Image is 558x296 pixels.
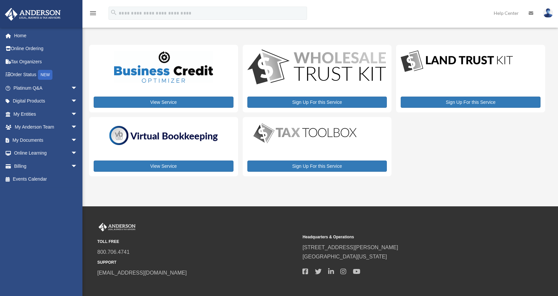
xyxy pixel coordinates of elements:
[401,49,513,74] img: LandTrust_lgo-1.jpg
[302,234,503,241] small: Headquarters & Operations
[94,97,233,108] a: View Service
[5,173,87,186] a: Events Calendar
[5,107,87,121] a: My Entitiesarrow_drop_down
[97,249,130,255] a: 800.706.4741
[247,122,363,145] img: taxtoolbox_new-1.webp
[89,9,97,17] i: menu
[5,55,87,68] a: Tax Organizers
[97,238,298,245] small: TOLL FREE
[247,161,387,172] a: Sign Up For this Service
[71,81,84,95] span: arrow_drop_down
[5,133,87,147] a: My Documentsarrow_drop_down
[71,95,84,108] span: arrow_drop_down
[38,70,52,80] div: NEW
[89,12,97,17] a: menu
[97,223,137,231] img: Anderson Advisors Platinum Portal
[302,254,387,259] a: [GEOGRAPHIC_DATA][US_STATE]
[71,121,84,134] span: arrow_drop_down
[5,81,87,95] a: Platinum Q&Aarrow_drop_down
[71,107,84,121] span: arrow_drop_down
[5,121,87,134] a: My Anderson Teamarrow_drop_down
[110,9,117,16] i: search
[71,160,84,173] span: arrow_drop_down
[5,95,84,108] a: Digital Productsarrow_drop_down
[543,8,553,18] img: User Pic
[3,8,63,21] img: Anderson Advisors Platinum Portal
[302,245,398,250] a: [STREET_ADDRESS][PERSON_NAME]
[247,97,387,108] a: Sign Up For this Service
[5,68,87,82] a: Order StatusNEW
[401,97,541,108] a: Sign Up For this Service
[5,29,87,42] a: Home
[71,133,84,147] span: arrow_drop_down
[5,160,87,173] a: Billingarrow_drop_down
[71,147,84,160] span: arrow_drop_down
[94,161,233,172] a: View Service
[5,147,87,160] a: Online Learningarrow_drop_down
[97,270,187,276] a: [EMAIL_ADDRESS][DOMAIN_NAME]
[97,259,298,266] small: SUPPORT
[5,42,87,55] a: Online Ordering
[247,49,386,86] img: WS-Trust-Kit-lgo-1.jpg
